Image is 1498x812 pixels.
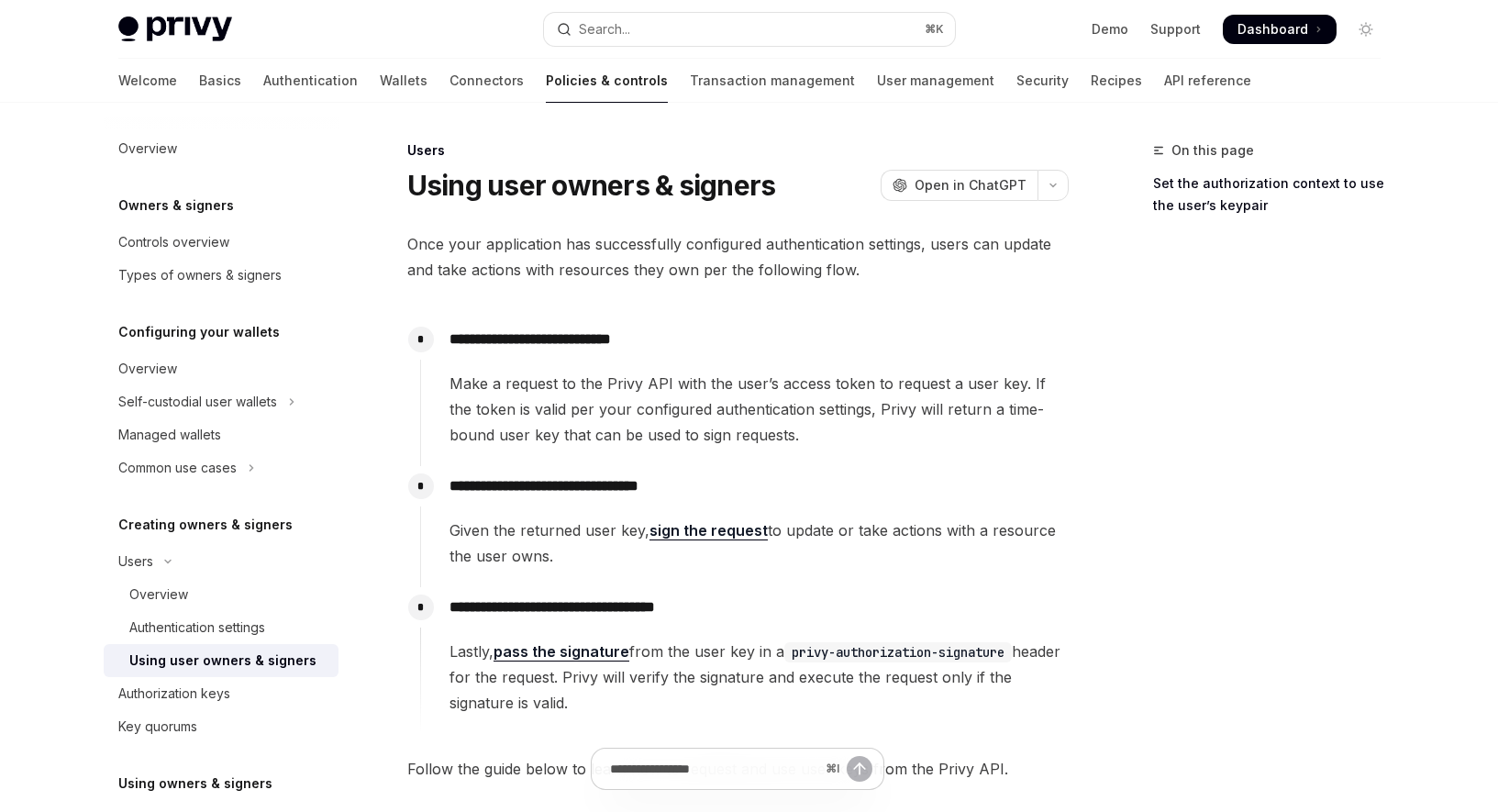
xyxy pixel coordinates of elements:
input: Ask a question... [610,749,818,789]
a: Overview [104,352,338,385]
span: Make a request to the Privy API with the user’s access token to request a user key. If the token ... [449,371,1068,448]
span: Open in ChatGPT [915,176,1026,195]
a: Support [1150,20,1201,39]
button: Toggle dark mode [1351,15,1381,44]
button: Toggle Users section [104,545,338,578]
a: API reference [1164,59,1251,103]
div: Common use cases [118,457,237,479]
span: Lastly, from the user key in a header for the request. Privy will verify the signature and execut... [449,639,1068,716]
button: Toggle Self-custodial user wallets section [104,385,338,418]
div: Users [407,141,1069,160]
span: Once your application has successfully configured authentication settings, users can update and t... [407,231,1069,283]
div: Using user owners & signers [129,650,316,672]
a: Security [1016,59,1069,103]
span: Dashboard [1237,20,1308,39]
a: Authentication settings [104,611,338,644]
span: On this page [1171,139,1254,161]
code: privy-authorization-signature [784,642,1012,662]
span: ⌘ K [925,22,944,37]
h5: Owners & signers [118,195,234,217]
a: Authorization keys [104,677,338,710]
a: Managed wallets [104,418,338,451]
button: Open search [544,13,955,46]
button: Send message [847,756,872,782]
a: sign the request [649,521,768,540]
span: Given the returned user key, to update or take actions with a resource the user owns. [449,517,1068,569]
h5: Creating owners & signers [118,514,293,536]
h1: Using user owners & signers [407,169,776,202]
a: Using user owners & signers [104,644,338,677]
a: Wallets [380,59,427,103]
a: Overview [104,578,338,611]
a: pass the signature [494,642,629,662]
div: Managed wallets [118,424,221,446]
div: Controls overview [118,231,229,253]
div: Overview [129,584,188,606]
a: Welcome [118,59,177,103]
a: Connectors [449,59,524,103]
a: Demo [1092,20,1128,39]
div: Authentication settings [129,617,265,639]
a: Set the authorization context to use the user’s keypair [1153,169,1395,220]
a: Basics [199,59,241,103]
h5: Configuring your wallets [118,321,280,343]
a: Overview [104,132,338,165]
a: Policies & controls [546,59,668,103]
button: Open in ChatGPT [881,170,1038,201]
div: Self-custodial user wallets [118,391,277,413]
div: Overview [118,358,177,380]
button: Toggle Common use cases section [104,451,338,484]
img: light logo [118,17,232,42]
div: Key quorums [118,716,197,738]
div: Types of owners & signers [118,264,282,286]
a: Types of owners & signers [104,259,338,292]
h5: Using owners & signers [118,773,272,795]
a: Transaction management [690,59,855,103]
a: Authentication [263,59,358,103]
div: Search... [579,18,630,40]
a: Controls overview [104,226,338,259]
div: Users [118,551,153,573]
a: Dashboard [1223,15,1337,44]
a: Key quorums [104,710,338,743]
a: User management [877,59,994,103]
div: Overview [118,138,177,160]
a: Recipes [1091,59,1142,103]
div: Authorization keys [118,683,230,705]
